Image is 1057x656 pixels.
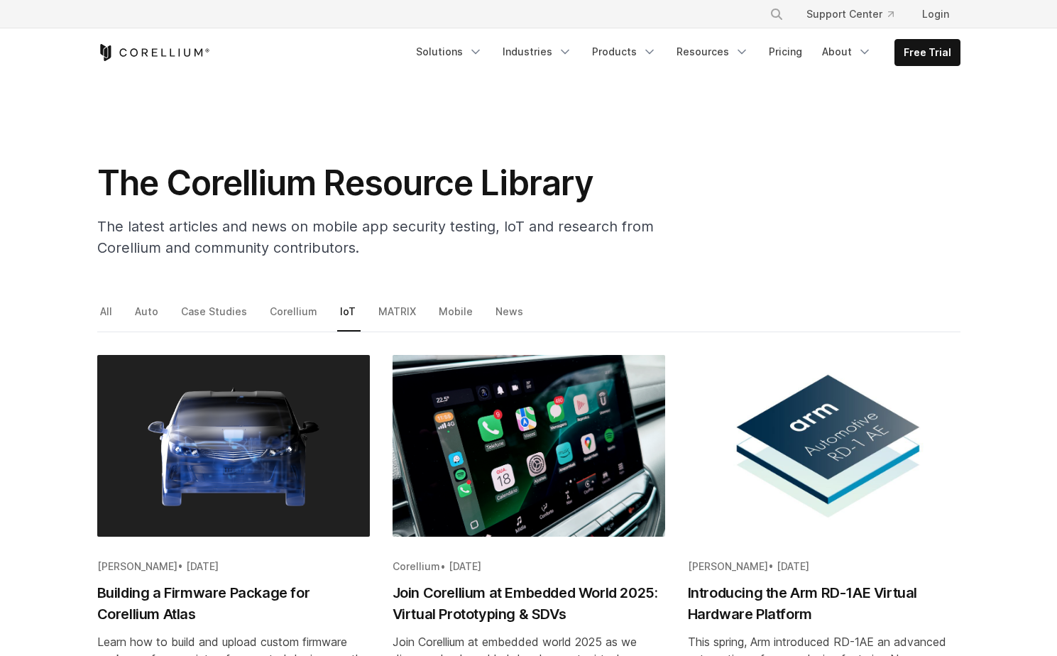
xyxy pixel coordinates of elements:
button: Search [764,1,789,27]
div: • [393,559,665,574]
a: Free Trial [895,40,960,65]
span: [DATE] [449,560,481,572]
a: Products [584,39,665,65]
div: • [97,559,370,574]
a: Login [911,1,960,27]
span: [DATE] [777,560,809,572]
a: Case Studies [178,302,252,332]
a: Mobile [436,302,478,332]
div: Navigation Menu [752,1,960,27]
a: Solutions [407,39,491,65]
span: [PERSON_NAME] [97,560,177,572]
span: [PERSON_NAME] [688,560,768,572]
h1: The Corellium Resource Library [97,162,665,204]
h2: Join Corellium at Embedded World 2025: Virtual Prototyping & SDVs [393,582,665,625]
h2: Introducing the Arm RD-1AE Virtual Hardware Platform [688,582,960,625]
a: News [493,302,528,332]
img: Introducing the Arm RD-1AE Virtual Hardware Platform [688,355,960,537]
h2: Building a Firmware Package for Corellium Atlas [97,582,370,625]
a: About [814,39,880,65]
a: Corellium Home [97,44,210,61]
img: Building a Firmware Package for Corellium Atlas [97,355,370,537]
a: Industries [494,39,581,65]
a: IoT [337,302,361,332]
div: • [688,559,960,574]
a: Support Center [795,1,905,27]
span: Corellium [393,560,440,572]
img: Join Corellium at Embedded World 2025: Virtual Prototyping & SDVs [393,355,665,537]
span: The latest articles and news on mobile app security testing, IoT and research from Corellium and ... [97,218,654,256]
a: Resources [668,39,757,65]
a: Corellium [267,302,322,332]
a: Pricing [760,39,811,65]
div: Navigation Menu [407,39,960,66]
a: MATRIX [376,302,421,332]
span: [DATE] [186,560,219,572]
a: All [97,302,117,332]
a: Auto [132,302,163,332]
